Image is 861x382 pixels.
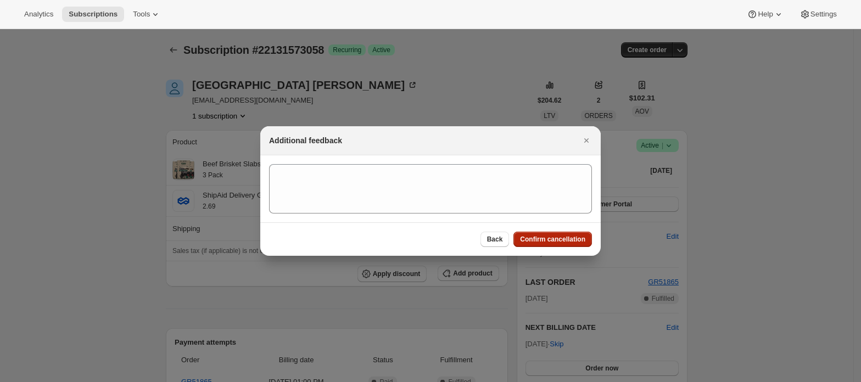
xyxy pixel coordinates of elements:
[62,7,124,22] button: Subscriptions
[740,7,790,22] button: Help
[513,232,592,247] button: Confirm cancellation
[24,10,53,19] span: Analytics
[126,7,167,22] button: Tools
[793,7,843,22] button: Settings
[579,133,594,148] button: Close
[520,235,585,244] span: Confirm cancellation
[133,10,150,19] span: Tools
[487,235,503,244] span: Back
[758,10,773,19] span: Help
[69,10,118,19] span: Subscriptions
[18,7,60,22] button: Analytics
[269,135,342,146] h2: Additional feedback
[480,232,510,247] button: Back
[810,10,837,19] span: Settings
